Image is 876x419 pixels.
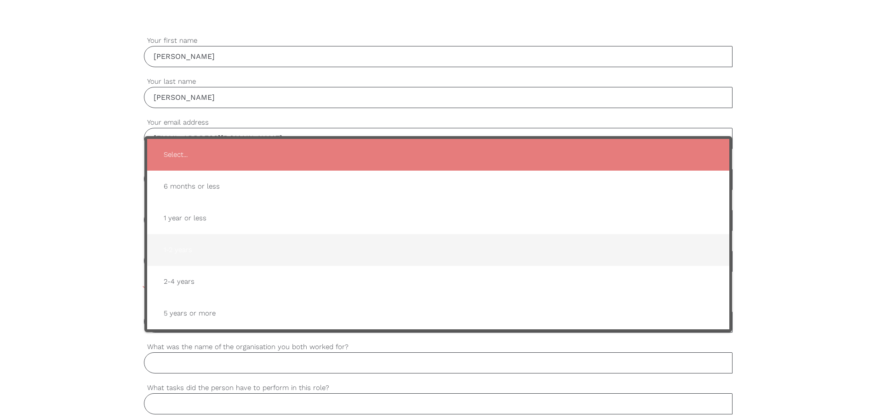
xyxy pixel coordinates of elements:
[144,342,733,352] label: What was the name of the organisation you both worked for?
[156,175,720,198] span: 6 months or less
[144,117,733,128] label: Your email address
[156,302,720,325] span: 5 years or more
[144,240,733,251] label: How do you know the person you are giving a reference for?
[144,158,733,169] label: Mobile phone number
[156,270,720,293] span: 2-4 years
[156,207,720,230] span: 1 year or less
[156,143,720,166] span: Select...
[144,76,733,87] label: Your last name
[144,301,733,311] label: How long did they work for you
[156,239,720,261] span: 1-2 years
[144,35,733,46] label: Your first name
[144,383,733,393] label: What tasks did the person have to perform in this role?
[144,199,733,210] label: Name of person you are giving a reference for
[144,281,427,292] span: Please confirm that the person you are giving a reference for is not a relative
